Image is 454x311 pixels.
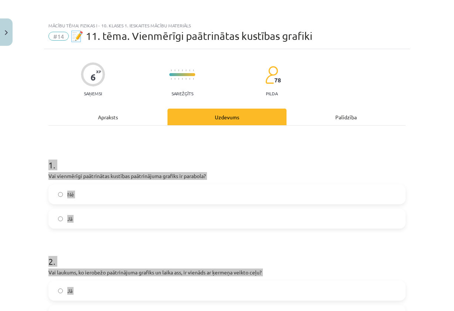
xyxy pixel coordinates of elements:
img: icon-short-line-57e1e144782c952c97e751825c79c345078a6d821885a25fce030b3d8c18986b.svg [171,69,172,71]
h1: 2 . [48,243,406,266]
img: icon-short-line-57e1e144782c952c97e751825c79c345078a6d821885a25fce030b3d8c18986b.svg [189,69,190,71]
p: pilda [266,91,278,96]
span: Jā [67,215,72,223]
div: Uzdevums [167,109,287,125]
img: icon-short-line-57e1e144782c952c97e751825c79c345078a6d821885a25fce030b3d8c18986b.svg [182,78,183,80]
span: Jā [67,287,72,295]
img: icon-short-line-57e1e144782c952c97e751825c79c345078a6d821885a25fce030b3d8c18986b.svg [189,78,190,80]
img: icon-short-line-57e1e144782c952c97e751825c79c345078a6d821885a25fce030b3d8c18986b.svg [182,69,183,71]
h1: 1 . [48,147,406,170]
input: Jā [58,216,63,221]
div: Mācību tēma: Fizikas i - 10. klases 1. ieskaites mācību materiāls [48,23,406,28]
img: icon-short-line-57e1e144782c952c97e751825c79c345078a6d821885a25fce030b3d8c18986b.svg [171,78,172,80]
img: icon-short-line-57e1e144782c952c97e751825c79c345078a6d821885a25fce030b3d8c18986b.svg [178,69,179,71]
span: #14 [48,32,69,41]
p: Sarežģīts [172,91,193,96]
div: Palīdzība [287,109,406,125]
input: Jā [58,288,63,293]
input: Nē [58,192,63,197]
p: Saņemsi [81,91,105,96]
div: Apraksts [48,109,167,125]
img: icon-short-line-57e1e144782c952c97e751825c79c345078a6d821885a25fce030b3d8c18986b.svg [193,69,194,71]
span: 📝 11. tēma. Vienmērīgi paātrinātas kustības grafiki [71,30,312,42]
img: students-c634bb4e5e11cddfef0936a35e636f08e4e9abd3cc4e673bd6f9a4125e45ecb1.svg [265,66,278,84]
p: Vai laukums, ko ierobežo paātrinājuma grafiks un laika ass, ir vienāds ar ķermeņa veikto ceļu? [48,269,406,276]
img: icon-short-line-57e1e144782c952c97e751825c79c345078a6d821885a25fce030b3d8c18986b.svg [178,78,179,80]
span: 78 [274,77,281,83]
img: icon-close-lesson-0947bae3869378f0d4975bcd49f059093ad1ed9edebbc8119c70593378902aed.svg [5,30,8,35]
div: 6 [91,72,96,82]
span: Nē [67,191,74,198]
span: XP [96,69,101,74]
img: icon-short-line-57e1e144782c952c97e751825c79c345078a6d821885a25fce030b3d8c18986b.svg [193,78,194,80]
p: Vai vienmērīgi paātrinātas kustības paātrinājuma grafiks ir parabola? [48,172,406,180]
